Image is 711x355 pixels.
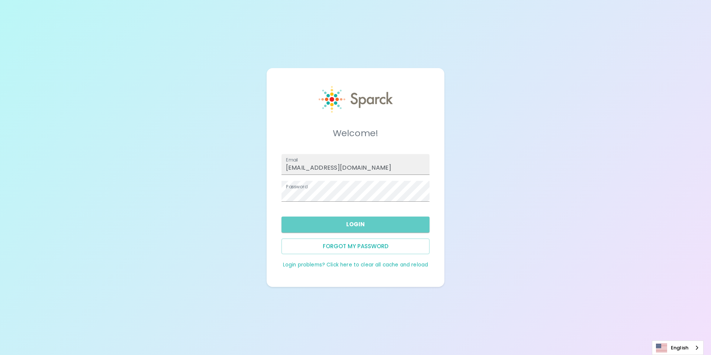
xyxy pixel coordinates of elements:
div: Language [652,340,704,355]
img: Sparck logo [319,86,393,113]
label: Password [286,183,308,190]
button: Login [281,217,430,232]
button: Forgot my password [281,239,430,254]
a: Login problems? Click here to clear all cache and reload [283,261,428,268]
aside: Language selected: English [652,340,704,355]
a: English [652,341,703,355]
label: Email [286,157,298,163]
h5: Welcome! [281,127,430,139]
